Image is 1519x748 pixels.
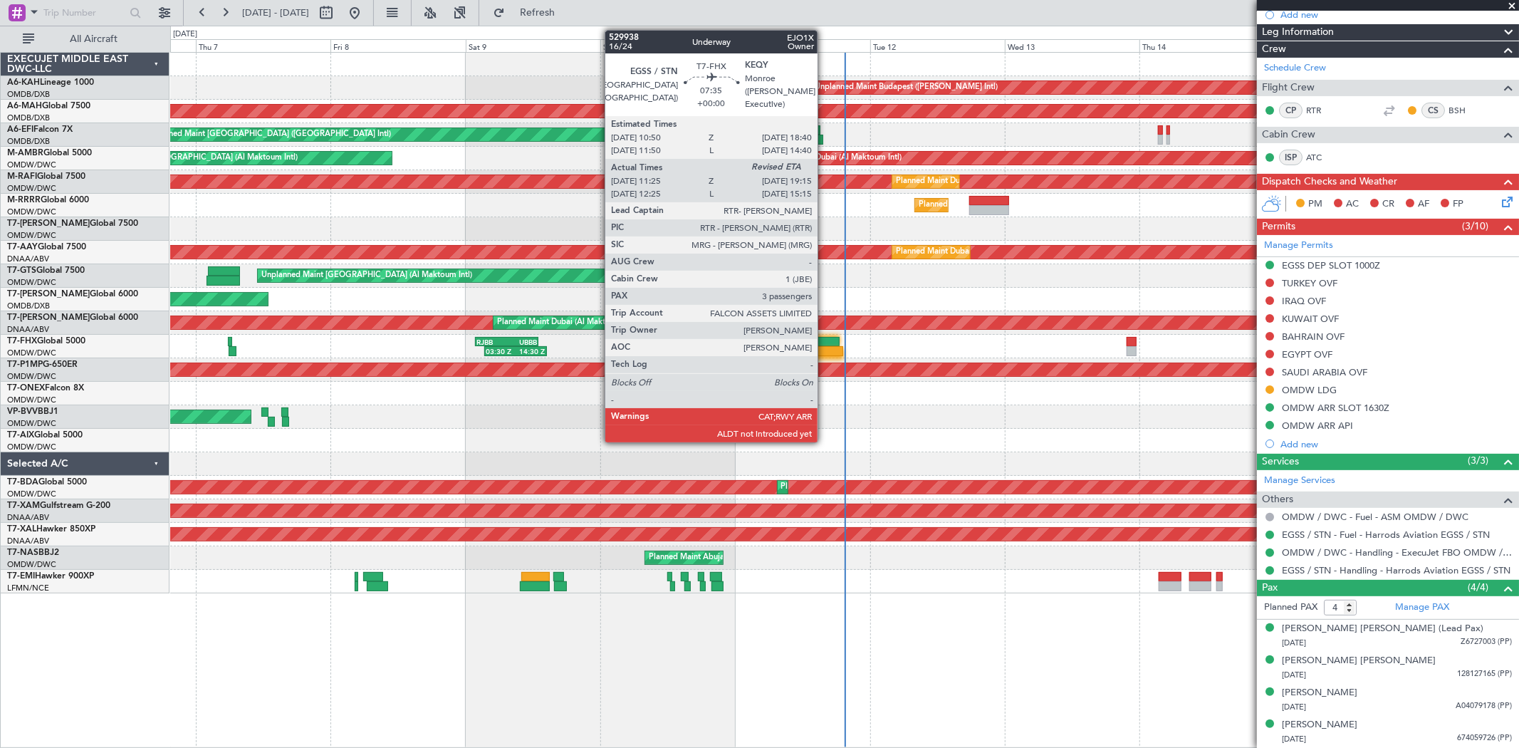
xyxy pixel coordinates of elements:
[7,348,56,358] a: OMDW/DWC
[7,572,94,581] a: T7-EMIHawker 900XP
[7,337,85,346] a: T7-FHXGlobal 5000
[1382,197,1394,212] span: CR
[7,525,95,534] a: T7-XALHawker 850XP
[7,407,58,416] a: VP-BVVBBJ1
[7,266,85,275] a: T7-GTSGlobal 7500
[476,338,506,346] div: RJBB
[1457,668,1512,680] span: 128127165 (PP)
[7,254,49,264] a: DNAA/ABV
[1461,636,1512,648] span: Z6727003 (PP)
[1264,61,1326,76] a: Schedule Crew
[1421,103,1445,118] div: CS
[761,147,902,169] div: Planned Maint Dubai (Al Maktoum Intl)
[1282,384,1337,396] div: OMDW LDG
[7,313,90,322] span: T7-[PERSON_NAME]
[7,136,50,147] a: OMDB/DXB
[919,194,1007,216] div: Planned Maint Southend
[1453,197,1463,212] span: FP
[7,196,89,204] a: M-RRRRGlobal 6000
[1448,104,1481,117] a: BSH
[7,102,42,110] span: A6-MAH
[7,230,56,241] a: OMDW/DWC
[7,442,56,452] a: OMDW/DWC
[7,183,56,194] a: OMDW/DWC
[7,243,38,251] span: T7-AAY
[508,8,568,18] span: Refresh
[1262,219,1295,235] span: Permits
[7,431,83,440] a: T7-AIXGlobal 5000
[486,347,516,355] div: 03:30 Z
[7,243,86,251] a: T7-AAYGlobal 7500
[7,301,50,311] a: OMDB/DXB
[781,477,922,498] div: Planned Maint Dubai (Al Maktoum Intl)
[1282,654,1436,668] div: [PERSON_NAME] [PERSON_NAME]
[261,265,472,286] div: Unplanned Maint [GEOGRAPHIC_DATA] (Al Maktoum Intl)
[1462,219,1488,234] span: (3/10)
[1468,453,1488,468] span: (3/3)
[7,478,87,487] a: T7-BDAGlobal 5000
[1282,564,1510,576] a: EGSS / STN - Handling - Harrods Aviation EGSS / STN
[1282,313,1339,325] div: KUWAIT OVF
[1264,474,1335,488] a: Manage Services
[870,39,1005,52] div: Tue 12
[1262,580,1278,596] span: Pax
[7,572,35,581] span: T7-EMI
[37,34,150,44] span: All Aircraft
[143,124,391,145] div: Unplanned Maint [GEOGRAPHIC_DATA] ([GEOGRAPHIC_DATA] Intl)
[173,28,197,41] div: [DATE]
[7,149,92,157] a: M-AMBRGlobal 5000
[7,113,50,123] a: OMDB/DXB
[7,78,40,87] span: A6-KAH
[1282,331,1345,343] div: BAHRAIN OVF
[1279,103,1303,118] div: CP
[1282,277,1337,289] div: TURKEY OVF
[7,583,49,593] a: LFMN/NCE
[7,478,38,487] span: T7-BDA
[7,102,90,110] a: A6-MAHGlobal 7500
[7,125,33,134] span: A6-EFI
[7,384,45,393] span: T7-ONEX
[506,338,536,346] div: UBBB
[1280,9,1512,21] div: Add new
[242,6,309,19] span: [DATE] - [DATE]
[1468,580,1488,595] span: (4/4)
[1262,41,1286,58] span: Crew
[7,360,43,369] span: T7-P1MP
[7,549,38,557] span: T7-NAS
[1282,702,1306,712] span: [DATE]
[1282,686,1357,700] div: [PERSON_NAME]
[7,502,110,510] a: T7-XAMGulfstream G-200
[1262,174,1397,190] span: Dispatch Checks and Weather
[1264,601,1317,615] label: Planned PAX
[7,219,90,228] span: T7-[PERSON_NAME]
[7,277,56,288] a: OMDW/DWC
[43,2,125,24] input: Trip Number
[1005,39,1139,52] div: Wed 13
[1139,39,1274,52] div: Thu 14
[7,160,56,170] a: OMDW/DWC
[516,347,546,355] div: 14:30 Z
[7,149,43,157] span: M-AMBR
[7,418,56,429] a: OMDW/DWC
[7,559,56,570] a: OMDW/DWC
[1306,151,1338,164] a: ATC
[7,89,50,100] a: OMDB/DXB
[1456,700,1512,712] span: A04079178 (PP)
[7,313,138,322] a: T7-[PERSON_NAME]Global 6000
[7,536,49,546] a: DNAA/ABV
[1282,259,1380,271] div: EGSS DEP SLOT 1000Z
[7,290,90,298] span: T7-[PERSON_NAME]
[497,312,637,333] div: Planned Maint Dubai (Al Maktoum Intl)
[1279,150,1303,165] div: ISP
[7,266,36,275] span: T7-GTS
[196,39,330,52] div: Thu 7
[7,525,36,534] span: T7-XAL
[7,219,138,228] a: T7-[PERSON_NAME]Global 7500
[7,512,49,523] a: DNAA/ABV
[1346,197,1359,212] span: AC
[16,28,155,51] button: All Aircraft
[7,196,41,204] span: M-RRRR
[7,371,56,382] a: OMDW/DWC
[7,172,85,181] a: M-RAFIGlobal 7500
[1282,718,1357,732] div: [PERSON_NAME]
